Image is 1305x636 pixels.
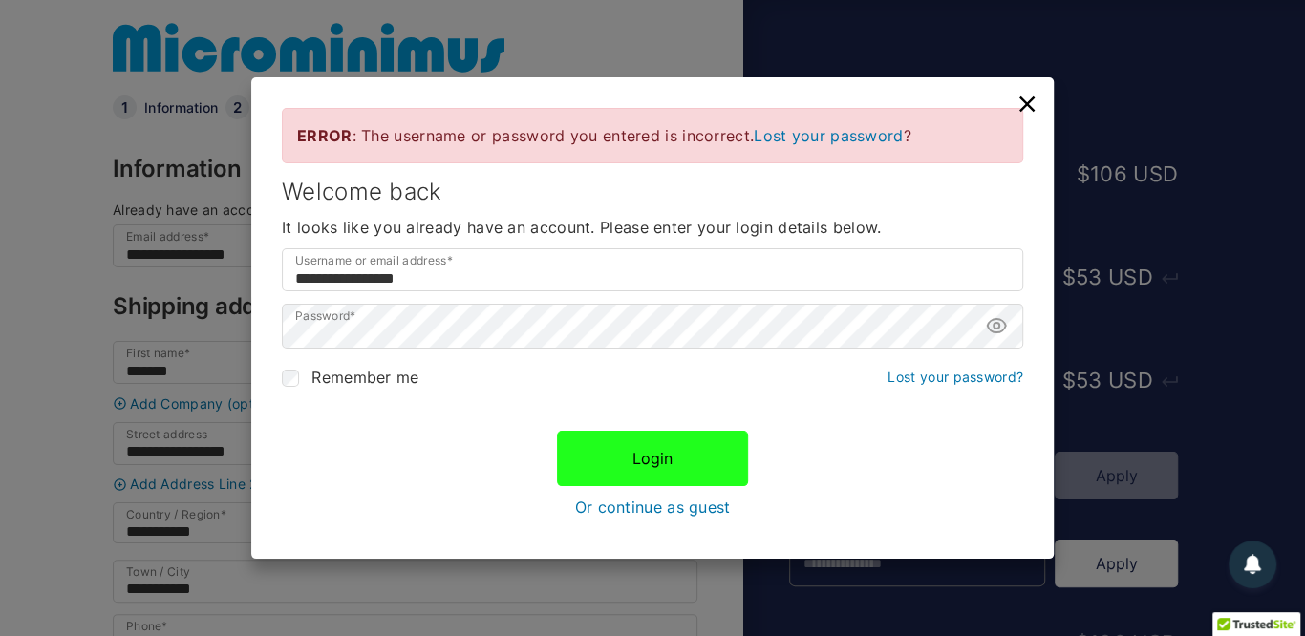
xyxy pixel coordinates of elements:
h3: Welcome back [282,179,1023,205]
strong: ERROR [297,126,353,145]
a: Or continue as guest [575,498,731,516]
a: Lost your password [754,126,903,145]
button: Login [557,431,748,486]
span: It looks like you already have an account. Please enter your login details below. [282,219,1023,236]
span: Remember me [311,367,418,386]
div: : The username or password you entered is incorrect. ? [297,123,1008,148]
input: Remember me [282,369,299,386]
a: Lost your password? [888,368,1023,384]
